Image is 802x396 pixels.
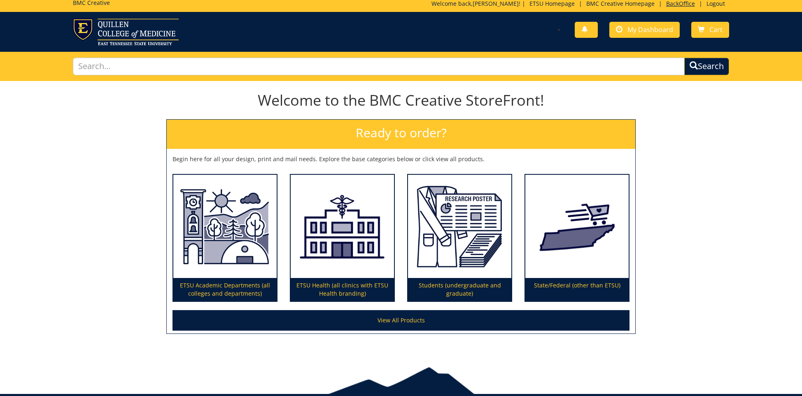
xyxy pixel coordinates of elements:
p: Begin here for all your design, print and mail needs. Explore the base categories below or click ... [173,155,629,163]
a: State/Federal (other than ETSU) [525,175,629,301]
a: ETSU Health (all clinics with ETSU Health branding) [291,175,394,301]
p: Students (undergraduate and graduate) [408,278,511,301]
h1: Welcome to the BMC Creative StoreFront! [166,92,636,109]
a: My Dashboard [609,22,680,38]
button: Search [684,58,729,75]
img: ETSU Academic Departments (all colleges and departments) [173,175,277,278]
p: State/Federal (other than ETSU) [525,278,629,301]
a: Cart [691,22,729,38]
img: Students (undergraduate and graduate) [408,175,511,278]
a: View All Products [173,310,629,331]
span: Cart [709,25,723,34]
img: ETSU Health (all clinics with ETSU Health branding) [291,175,394,278]
img: State/Federal (other than ETSU) [525,175,629,278]
img: ETSU logo [73,19,179,45]
span: My Dashboard [627,25,673,34]
h2: Ready to order? [167,120,635,149]
a: ETSU Academic Departments (all colleges and departments) [173,175,277,301]
p: ETSU Health (all clinics with ETSU Health branding) [291,278,394,301]
p: ETSU Academic Departments (all colleges and departments) [173,278,277,301]
input: Search... [73,58,684,75]
a: Students (undergraduate and graduate) [408,175,511,301]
